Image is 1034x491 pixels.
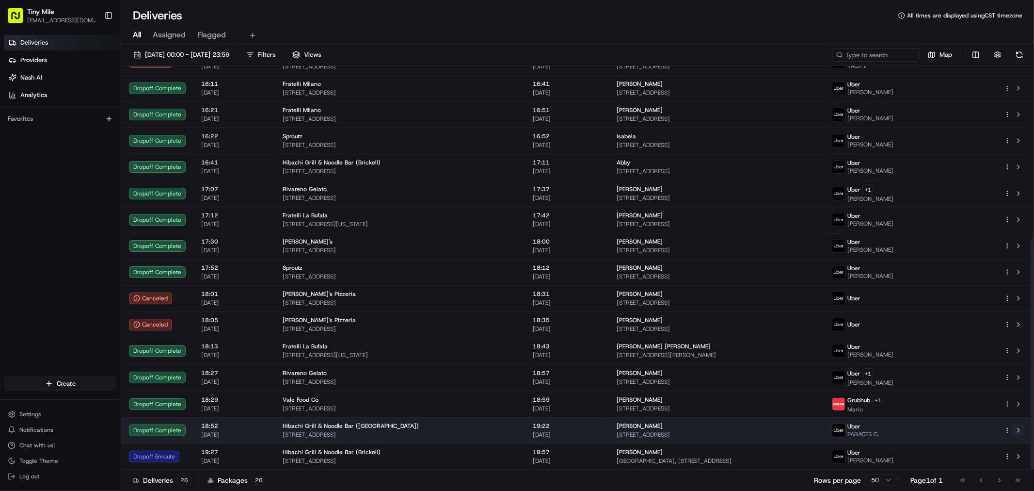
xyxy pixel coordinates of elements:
span: Create [57,379,76,388]
span: [GEOGRAPHIC_DATA], [STREET_ADDRESS] [617,457,816,465]
span: Uber [847,107,860,115]
span: 17:11 [533,159,601,166]
span: Uber [847,159,860,167]
span: All [133,29,141,41]
button: Tiny Mile [27,7,54,16]
span: Sproutz [283,132,302,140]
span: Rivareno Gelato [283,185,327,193]
button: Map [923,48,956,62]
span: Fratelli La Bufala [283,212,328,219]
span: [PERSON_NAME] [847,115,893,122]
button: Create [4,376,117,392]
span: 18:52 [201,422,267,430]
span: [STREET_ADDRESS][US_STATE] [283,220,517,228]
span: Chat with us! [19,442,55,449]
span: [PERSON_NAME] [847,167,893,175]
span: 17:52 [201,264,267,272]
span: 16:51 [533,106,601,114]
span: Toggle Theme [19,457,58,465]
span: [PERSON_NAME] [847,272,893,280]
span: [DATE] [201,273,267,280]
button: Canceled [129,293,172,304]
button: Views [288,48,325,62]
p: Welcome 👋 [10,39,176,54]
span: Uber [847,264,860,272]
span: Sproutz [283,264,302,272]
span: [STREET_ADDRESS] [283,89,517,97]
span: 16:52 [533,132,601,140]
span: [DATE] [201,405,267,412]
span: [STREET_ADDRESS] [617,167,816,175]
span: [DATE] [201,351,267,359]
button: Canceled [129,319,172,330]
span: [DATE] [533,63,601,70]
span: [DATE] [201,325,267,333]
span: [EMAIL_ADDRESS][DOMAIN_NAME] [27,16,96,24]
span: Uber [847,212,860,220]
span: [DATE] [533,194,601,202]
button: Chat with us! [4,439,117,452]
span: [PERSON_NAME] [847,457,893,464]
span: Fratelli Milano [283,106,321,114]
span: [PERSON_NAME] [617,316,663,324]
span: [STREET_ADDRESS] [617,273,816,280]
span: [DATE] [533,273,601,280]
span: [STREET_ADDRESS] [617,246,816,254]
span: Analytics [20,91,47,99]
span: 19:22 [533,422,601,430]
span: 18:27 [201,369,267,377]
span: Hibachi Grill & Noodle Bar ([GEOGRAPHIC_DATA]) [283,422,419,430]
img: uber-new-logo.jpeg [832,450,845,463]
span: [PERSON_NAME] [617,396,663,404]
span: [PERSON_NAME] [617,264,663,272]
span: 18:59 [533,396,601,404]
span: [PERSON_NAME] [617,290,663,298]
span: [STREET_ADDRESS] [617,141,816,149]
span: 18:01 [201,290,267,298]
img: 5e692f75ce7d37001a5d71f1 [832,398,845,410]
span: Uber [847,295,860,302]
div: 📗 [10,142,17,149]
span: [STREET_ADDRESS][US_STATE] [283,351,517,359]
span: [PERSON_NAME] [617,238,663,245]
button: Log out [4,470,117,483]
span: 18:13 [201,343,267,350]
div: Deliveries [133,475,191,485]
span: [PERSON_NAME] [847,351,893,359]
span: 16:41 [201,159,267,166]
span: 18:31 [533,290,601,298]
span: [STREET_ADDRESS] [617,89,816,97]
button: Toggle Theme [4,454,117,468]
span: 18:35 [533,316,601,324]
span: [DATE] [533,351,601,359]
a: Providers [4,52,121,68]
button: Notifications [4,423,117,437]
span: [PERSON_NAME] [847,141,893,148]
input: Type to search [832,48,920,62]
span: Uber [847,321,860,328]
div: We're available if you need us! [33,102,123,110]
button: [DATE] 00:00 - [DATE] 23:59 [129,48,234,62]
a: Powered byPylon [68,164,117,172]
img: uber-new-logo.jpeg [832,292,845,305]
span: [PERSON_NAME] [847,88,893,96]
span: Filters [258,50,275,59]
span: Deliveries [20,38,48,47]
a: Deliveries [4,35,121,50]
span: Fratelli Milano [283,80,321,88]
span: [STREET_ADDRESS] [283,405,517,412]
span: [DATE] [533,378,601,386]
span: Nash AI [20,73,42,82]
img: uber-new-logo.jpeg [832,266,845,278]
span: [PERSON_NAME] [617,448,663,456]
span: [STREET_ADDRESS] [283,194,517,202]
img: uber-new-logo.jpeg [832,161,845,173]
div: Page 1 of 1 [910,475,943,485]
span: [STREET_ADDRESS] [617,194,816,202]
span: Grubhub [847,396,870,404]
span: 18:05 [201,316,267,324]
span: Uber [847,238,860,246]
button: Filters [242,48,280,62]
span: [DATE] [201,194,267,202]
span: 17:42 [533,212,601,219]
